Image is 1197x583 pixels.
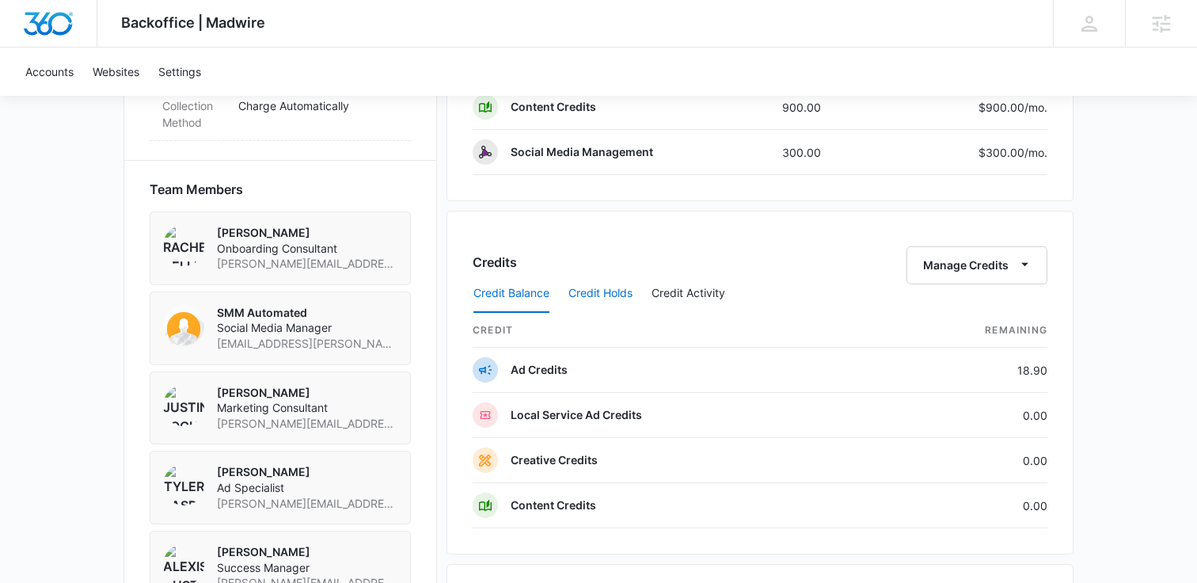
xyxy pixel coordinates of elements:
[149,48,211,96] a: Settings
[880,393,1047,438] td: 0.00
[511,144,653,160] p: Social Media Management
[217,464,397,480] p: [PERSON_NAME]
[217,385,397,401] p: [PERSON_NAME]
[217,320,397,336] span: Social Media Manager
[217,305,397,321] p: SMM Automated
[163,305,204,346] img: SMM Automated
[217,560,397,576] span: Success Manager
[217,241,397,257] span: Onboarding Consultant
[83,48,149,96] a: Websites
[880,314,1047,348] th: Remaining
[163,225,204,266] img: Rachel Bellio
[1024,101,1047,114] span: /mo.
[511,362,568,378] p: Ad Credits
[217,336,397,352] span: [EMAIL_ADDRESS][PERSON_NAME][DOMAIN_NAME]
[217,256,397,272] span: [PERSON_NAME][EMAIL_ADDRESS][PERSON_NAME][DOMAIN_NAME]
[162,97,226,131] dt: Collection Method
[880,348,1047,393] td: 18.90
[769,130,884,175] td: 300.00
[217,416,397,432] span: [PERSON_NAME][EMAIL_ADDRESS][DOMAIN_NAME]
[163,385,204,426] img: Justin Zochniak
[150,180,243,199] span: Team Members
[652,275,725,313] button: Credit Activity
[473,314,880,348] th: credit
[238,97,398,114] p: Charge Automatically
[16,48,83,96] a: Accounts
[150,88,411,141] div: Collection MethodCharge Automatically
[769,85,884,130] td: 900.00
[217,225,397,241] p: [PERSON_NAME]
[973,99,1047,116] p: $900.00
[880,438,1047,483] td: 0.00
[511,452,598,468] p: Creative Credits
[473,275,549,313] button: Credit Balance
[880,483,1047,528] td: 0.00
[217,496,397,512] span: [PERSON_NAME][EMAIL_ADDRESS][PERSON_NAME][DOMAIN_NAME]
[511,497,596,513] p: Content Credits
[473,253,517,272] h3: Credits
[511,99,596,115] p: Content Credits
[217,400,397,416] span: Marketing Consultant
[568,275,633,313] button: Credit Holds
[973,144,1047,161] p: $300.00
[121,14,265,31] span: Backoffice | Madwire
[217,480,397,496] span: Ad Specialist
[511,407,642,423] p: Local Service Ad Credits
[1024,146,1047,159] span: /mo.
[906,246,1047,284] button: Manage Credits
[163,464,204,505] img: Tyler Rasdon
[217,544,397,560] p: [PERSON_NAME]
